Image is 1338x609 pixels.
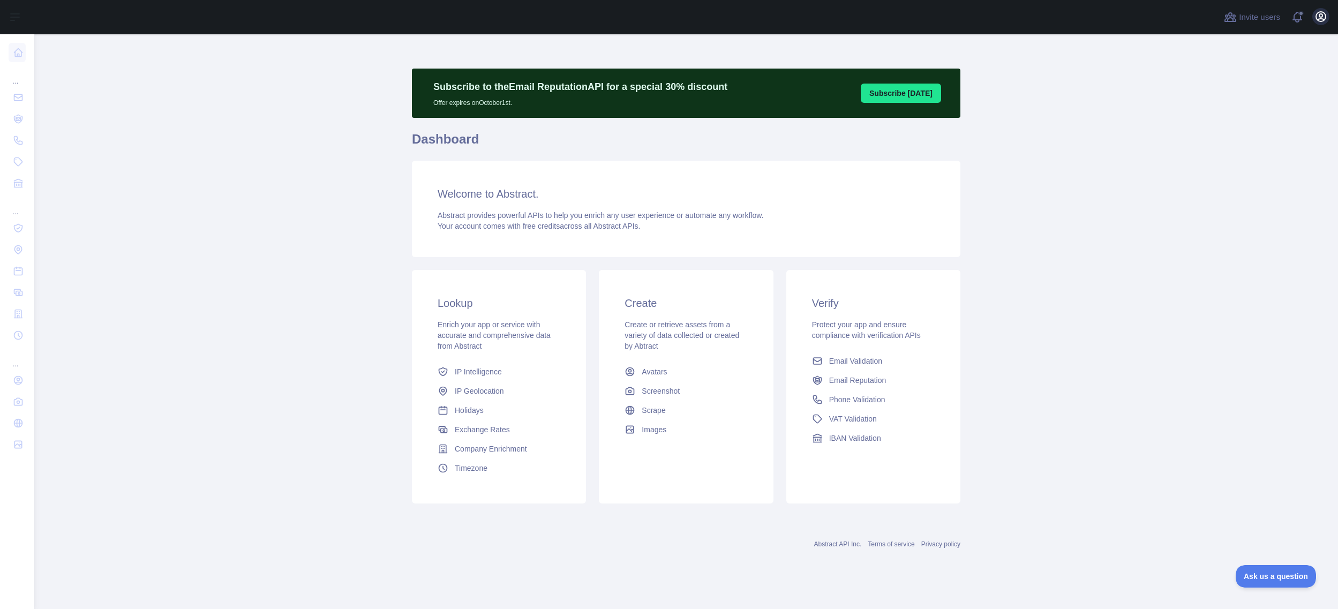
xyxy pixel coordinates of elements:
[438,186,935,201] h3: Welcome to Abstract.
[455,424,510,435] span: Exchange Rates
[808,351,939,371] a: Email Validation
[812,296,935,311] h3: Verify
[433,94,727,107] p: Offer expires on October 1st.
[812,320,921,340] span: Protect your app and ensure compliance with verification APIs
[433,439,565,458] a: Company Enrichment
[1222,9,1282,26] button: Invite users
[9,64,26,86] div: ...
[455,386,504,396] span: IP Geolocation
[814,540,862,548] a: Abstract API Inc.
[620,420,751,439] a: Images
[829,375,886,386] span: Email Reputation
[808,409,939,428] a: VAT Validation
[829,413,877,424] span: VAT Validation
[433,79,727,94] p: Subscribe to the Email Reputation API for a special 30 % discount
[9,195,26,216] div: ...
[438,211,764,220] span: Abstract provides powerful APIs to help you enrich any user experience or automate any workflow.
[829,356,882,366] span: Email Validation
[642,366,667,377] span: Avatars
[625,320,739,350] span: Create or retrieve assets from a variety of data collected or created by Abtract
[1236,565,1317,588] iframe: Toggle Customer Support
[642,386,680,396] span: Screenshot
[620,362,751,381] a: Avatars
[620,401,751,420] a: Scrape
[455,443,527,454] span: Company Enrichment
[808,371,939,390] a: Email Reputation
[433,420,565,439] a: Exchange Rates
[829,433,881,443] span: IBAN Validation
[868,540,914,548] a: Terms of service
[861,84,941,103] button: Subscribe [DATE]
[625,296,747,311] h3: Create
[455,463,487,473] span: Timezone
[642,405,665,416] span: Scrape
[455,405,484,416] span: Holidays
[642,424,666,435] span: Images
[433,381,565,401] a: IP Geolocation
[455,366,502,377] span: IP Intelligence
[808,390,939,409] a: Phone Validation
[433,401,565,420] a: Holidays
[808,428,939,448] a: IBAN Validation
[523,222,560,230] span: free credits
[438,320,551,350] span: Enrich your app or service with accurate and comprehensive data from Abstract
[433,458,565,478] a: Timezone
[829,394,885,405] span: Phone Validation
[438,296,560,311] h3: Lookup
[412,131,960,156] h1: Dashboard
[438,222,640,230] span: Your account comes with across all Abstract APIs.
[921,540,960,548] a: Privacy policy
[620,381,751,401] a: Screenshot
[1239,11,1280,24] span: Invite users
[9,347,26,369] div: ...
[433,362,565,381] a: IP Intelligence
